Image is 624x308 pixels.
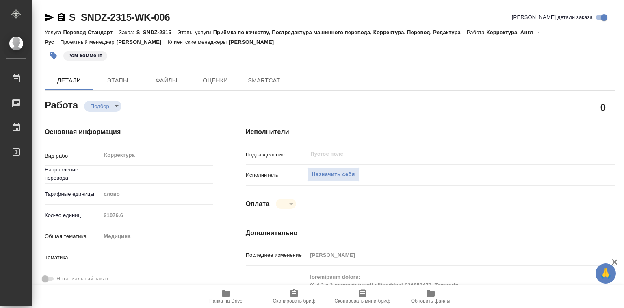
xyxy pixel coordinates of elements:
input: Пустое поле [310,149,565,159]
button: Обновить файлы [396,285,465,308]
h2: 0 [600,100,606,114]
p: Работа [467,29,487,35]
h4: Исполнители [246,127,615,137]
h4: Основная информация [45,127,213,137]
span: Детали [50,76,89,86]
span: Папка на Drive [209,298,243,304]
span: см коммент [63,52,108,59]
button: Назначить себя [307,167,359,182]
p: #см коммент [68,52,102,60]
span: SmartCat [245,76,284,86]
p: [PERSON_NAME] [117,39,168,45]
p: Заказ: [119,29,136,35]
button: Папка на Drive [192,285,260,308]
p: Последнее изменение [246,251,308,259]
h4: Дополнительно [246,228,615,238]
p: Проектный менеджер [60,39,116,45]
button: Скопировать бриф [260,285,328,308]
p: Исполнитель [246,171,308,179]
span: Скопировать мини-бриф [334,298,390,304]
p: Приёмка по качеству, Постредактура машинного перевода, Корректура, Перевод, Редактура [213,29,467,35]
h2: Работа [45,97,78,112]
h4: Оплата [246,199,270,209]
input: Пустое поле [101,209,213,221]
p: Вид работ [45,152,101,160]
span: 🙏 [599,265,613,282]
div: Медицина [101,230,213,243]
span: Назначить себя [312,170,355,179]
button: Добавить тэг [45,47,63,65]
p: Услуга [45,29,63,35]
span: Файлы [147,76,186,86]
button: 🙏 [596,263,616,284]
p: Подразделение [246,151,308,159]
p: Перевод Стандарт [63,29,119,35]
button: Скопировать ссылку [56,13,66,22]
div: слово [101,187,213,201]
button: Подбор [88,103,112,110]
a: S_SNDZ-2315-WK-006 [69,12,170,23]
input: Пустое поле [307,249,584,261]
p: Кол-во единиц [45,211,101,219]
p: [PERSON_NAME] [229,39,280,45]
span: Оценки [196,76,235,86]
button: Скопировать ссылку для ЯМессенджера [45,13,54,22]
span: Обновить файлы [411,298,451,304]
div: Подбор [84,101,121,112]
span: Скопировать бриф [273,298,315,304]
p: Этапы услуги [178,29,213,35]
button: Скопировать мини-бриф [328,285,396,308]
div: ​ [101,251,213,265]
span: [PERSON_NAME] детали заказа [512,13,593,22]
p: Тарифные единицы [45,190,101,198]
p: Общая тематика [45,232,101,241]
span: Этапы [98,76,137,86]
span: Нотариальный заказ [56,275,108,283]
p: Тематика [45,254,101,262]
p: Клиентские менеджеры [168,39,229,45]
p: S_SNDZ-2315 [136,29,178,35]
div: Подбор [276,199,296,209]
p: Направление перевода [45,166,101,182]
